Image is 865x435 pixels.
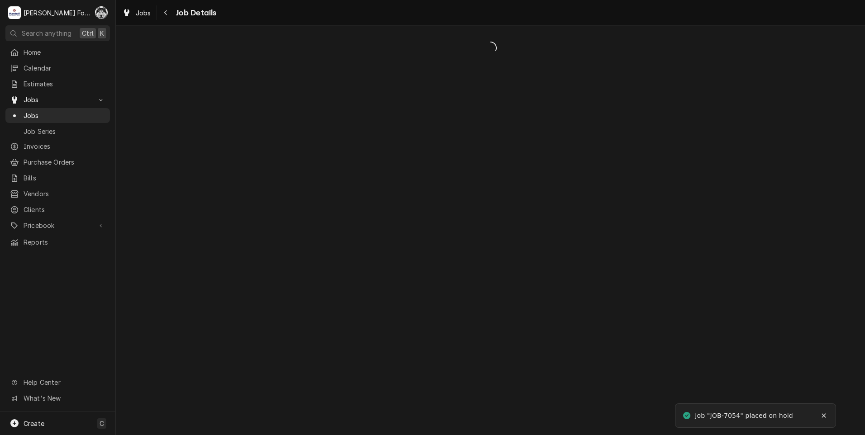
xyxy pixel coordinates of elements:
[22,28,71,38] span: Search anything
[8,6,21,19] div: M
[5,124,110,139] a: Job Series
[24,95,92,104] span: Jobs
[24,8,90,18] div: [PERSON_NAME] Food Equipment Service
[5,76,110,91] a: Estimates
[695,411,794,421] div: Job "JOB-7054" placed on hold
[24,189,105,199] span: Vendors
[24,127,105,136] span: Job Series
[24,142,105,151] span: Invoices
[5,218,110,233] a: Go to Pricebook
[5,108,110,123] a: Jobs
[5,61,110,76] a: Calendar
[24,47,105,57] span: Home
[82,28,94,38] span: Ctrl
[24,237,105,247] span: Reports
[24,393,105,403] span: What's New
[100,419,104,428] span: C
[5,155,110,170] a: Purchase Orders
[5,139,110,154] a: Invoices
[5,45,110,60] a: Home
[5,25,110,41] button: Search anythingCtrlK
[159,5,173,20] button: Navigate back
[24,79,105,89] span: Estimates
[5,186,110,201] a: Vendors
[95,6,108,19] div: C(
[100,28,104,38] span: K
[24,111,105,120] span: Jobs
[24,221,92,230] span: Pricebook
[24,173,105,183] span: Bills
[24,63,105,73] span: Calendar
[95,6,108,19] div: Chris Murphy (103)'s Avatar
[173,7,217,19] span: Job Details
[24,420,44,427] span: Create
[5,235,110,250] a: Reports
[5,202,110,217] a: Clients
[5,170,110,185] a: Bills
[24,378,105,387] span: Help Center
[24,205,105,214] span: Clients
[24,157,105,167] span: Purchase Orders
[5,92,110,107] a: Go to Jobs
[5,391,110,406] a: Go to What's New
[5,375,110,390] a: Go to Help Center
[136,8,151,18] span: Jobs
[8,6,21,19] div: Marshall Food Equipment Service's Avatar
[116,38,865,57] span: Loading...
[119,5,155,20] a: Jobs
